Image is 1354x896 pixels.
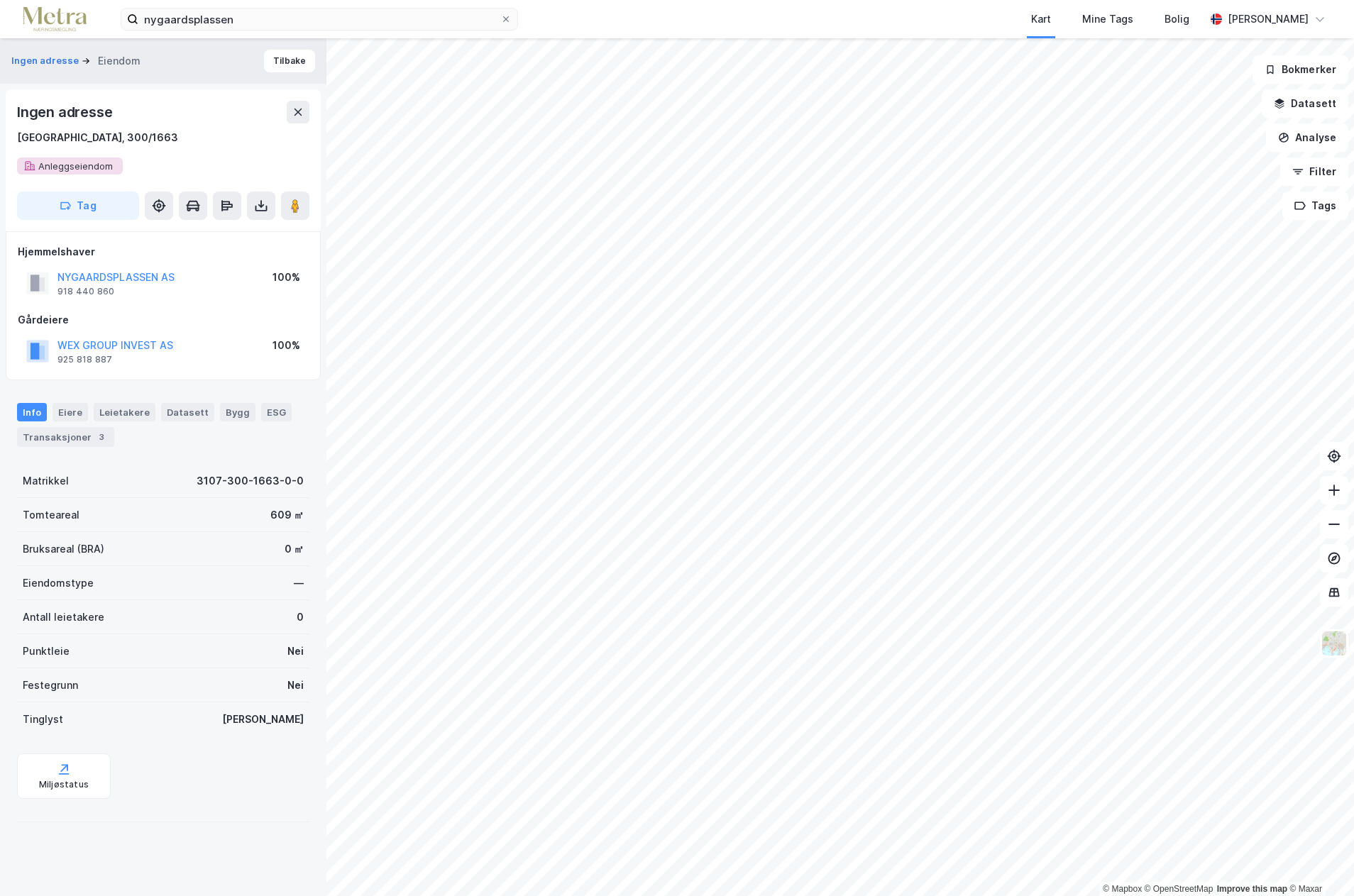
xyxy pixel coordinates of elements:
div: Datasett [161,403,214,421]
div: Antall leietakere [23,609,104,626]
img: Z [1321,630,1348,657]
div: Tinglyst [23,711,63,728]
div: Punktleie [23,643,70,660]
div: Transaksjoner [17,427,114,447]
a: OpenStreetMap [1145,884,1213,894]
div: [PERSON_NAME] [222,711,304,728]
div: 3107-300-1663-0-0 [197,472,304,490]
div: Mine Tags [1082,11,1133,28]
a: Mapbox [1103,884,1142,894]
img: metra-logo.256734c3b2bbffee19d4.png [23,7,87,32]
div: Tomteareal [23,507,79,524]
button: Bokmerker [1253,55,1348,84]
div: Miljøstatus [39,779,89,790]
div: Eiere [53,403,88,421]
a: Improve this map [1217,884,1287,894]
button: Tilbake [264,50,315,72]
div: Nei [287,677,304,694]
div: 0 [297,609,304,626]
input: Søk på adresse, matrikkel, gårdeiere, leietakere eller personer [138,9,500,30]
div: Eiendom [98,52,141,70]
div: [PERSON_NAME] [1228,11,1309,28]
button: Filter [1280,157,1348,186]
div: 0 ㎡ [285,541,304,558]
div: 3 [94,430,109,444]
div: 100% [273,269,300,286]
button: Datasett [1262,89,1348,118]
button: Analyse [1266,123,1348,152]
div: Ingen adresse [17,101,115,123]
button: Tags [1282,192,1348,220]
div: ESG [261,403,292,421]
div: Bolig [1165,11,1189,28]
div: Bruksareal (BRA) [23,541,104,558]
div: [GEOGRAPHIC_DATA], 300/1663 [17,129,178,146]
div: Leietakere [94,403,155,421]
div: Nei [287,643,304,660]
div: Info [17,403,47,421]
div: Matrikkel [23,472,69,490]
iframe: Chat Widget [1283,828,1354,896]
button: Tag [17,192,139,220]
div: 925 818 887 [57,354,112,365]
button: Ingen adresse [11,54,82,68]
div: Gårdeiere [18,311,309,328]
div: Bygg [220,403,255,421]
div: — [294,575,304,592]
div: 918 440 860 [57,286,114,297]
div: Festegrunn [23,677,78,694]
div: Eiendomstype [23,575,94,592]
div: 100% [273,337,300,354]
div: Kart [1031,11,1051,28]
div: Kontrollprogram for chat [1283,828,1354,896]
div: Hjemmelshaver [18,243,309,260]
div: 609 ㎡ [270,507,304,524]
